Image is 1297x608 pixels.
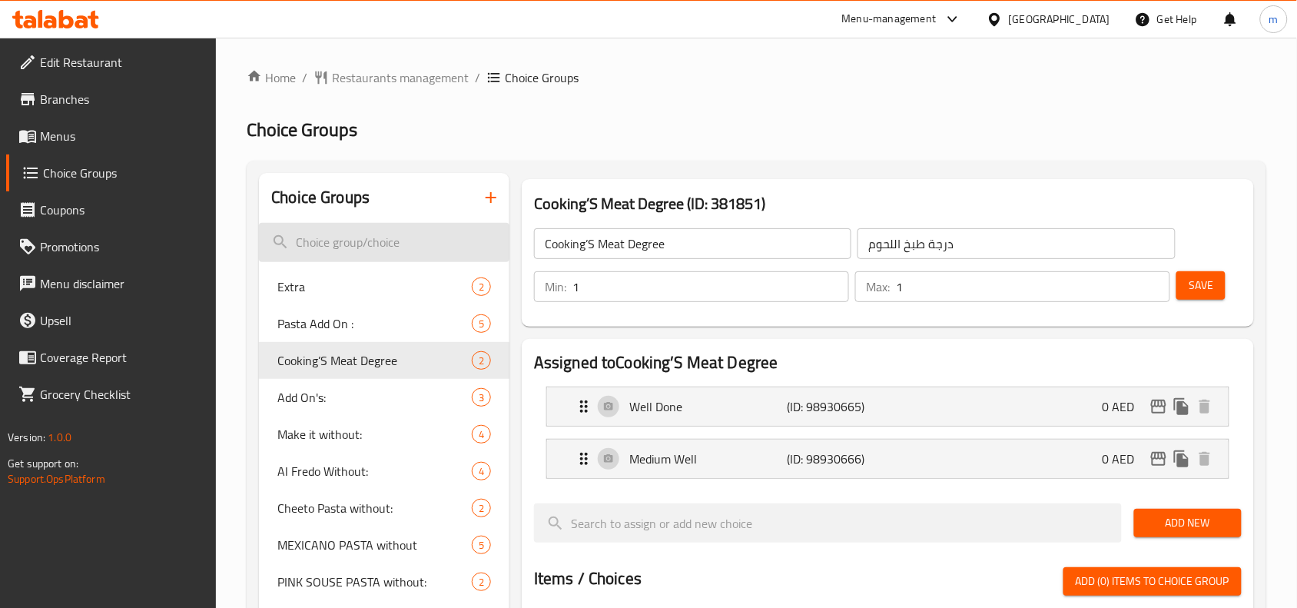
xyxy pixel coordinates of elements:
p: (ID: 98930665) [787,397,892,416]
span: 4 [473,464,490,479]
div: [GEOGRAPHIC_DATA] [1009,11,1110,28]
button: delete [1193,395,1216,418]
a: Upsell [6,302,217,339]
a: Coupons [6,191,217,228]
h2: Items / Choices [534,567,642,590]
a: Coverage Report [6,339,217,376]
div: Choices [472,277,491,296]
div: Make it without:4 [259,416,509,453]
button: duplicate [1170,447,1193,470]
div: Choices [472,425,491,444]
span: Choice Groups [247,112,357,147]
div: Choices [472,314,491,333]
span: PINK SOUSE PASTA without: [277,573,472,591]
span: Cooking’S Meat Degree [277,351,472,370]
div: Choices [472,573,491,591]
div: Expand [547,387,1229,426]
p: Max: [866,277,890,296]
p: 0 AED [1103,397,1147,416]
span: 2 [473,501,490,516]
span: 1.0.0 [48,427,71,447]
span: MEXICANO PASTA without [277,536,472,554]
input: search [534,503,1122,543]
p: Medium Well [629,450,787,468]
span: Al Fredo Without: [277,462,472,480]
a: Home [247,68,296,87]
div: Choices [472,499,491,517]
span: 5 [473,538,490,553]
h3: Cooking’S Meat Degree (ID: 381851) [534,191,1242,216]
nav: breadcrumb [247,68,1266,87]
div: Choices [472,351,491,370]
span: Make it without: [277,425,472,444]
button: Add New [1134,509,1242,537]
li: Expand [534,433,1242,485]
span: Extra [277,277,472,296]
span: Upsell [40,311,204,330]
span: 2 [473,575,490,590]
span: Menus [40,127,204,145]
div: Menu-management [842,10,937,28]
div: Choices [472,536,491,554]
a: Menus [6,118,217,154]
button: Save [1176,271,1226,300]
span: Add On's: [277,388,472,407]
span: Promotions [40,238,204,256]
div: MEXICANO PASTA without5 [259,527,509,563]
button: edit [1147,447,1170,470]
div: Add On's:3 [259,379,509,416]
span: 5 [473,317,490,331]
span: Choice Groups [505,68,579,87]
a: Branches [6,81,217,118]
a: Edit Restaurant [6,44,217,81]
li: Expand [534,380,1242,433]
span: Choice Groups [43,164,204,182]
li: / [302,68,307,87]
a: Restaurants management [313,68,469,87]
div: Al Fredo Without:4 [259,453,509,490]
span: Coupons [40,201,204,219]
a: Choice Groups [6,154,217,191]
button: delete [1193,447,1216,470]
span: Branches [40,90,204,108]
div: Pasta Add On :5 [259,305,509,342]
span: Edit Restaurant [40,53,204,71]
button: Add (0) items to choice group [1063,567,1242,596]
span: Add New [1146,513,1229,533]
span: Pasta Add On : [277,314,472,333]
p: 0 AED [1103,450,1147,468]
span: Get support on: [8,454,78,473]
p: Well Done [629,397,787,416]
h2: Choice Groups [271,186,370,209]
a: Menu disclaimer [6,265,217,302]
span: Restaurants management [332,68,469,87]
span: Cheeto Pasta without: [277,499,472,517]
div: Expand [547,440,1229,478]
span: Add (0) items to choice group [1076,572,1229,591]
p: Min: [545,277,566,296]
span: Menu disclaimer [40,274,204,293]
a: Support.OpsPlatform [8,469,105,489]
a: Promotions [6,228,217,265]
span: m [1269,11,1279,28]
span: Save [1189,276,1213,295]
span: 4 [473,427,490,442]
input: search [259,223,509,262]
span: 2 [473,354,490,368]
span: Version: [8,427,45,447]
button: edit [1147,395,1170,418]
p: (ID: 98930666) [787,450,892,468]
span: 2 [473,280,490,294]
li: / [475,68,480,87]
button: duplicate [1170,395,1193,418]
span: Grocery Checklist [40,385,204,404]
div: Cheeto Pasta without:2 [259,490,509,527]
a: Grocery Checklist [6,376,217,413]
h2: Assigned to Cooking’S Meat Degree [534,351,1242,374]
span: Coverage Report [40,348,204,367]
div: PINK SOUSE PASTA without:2 [259,563,509,600]
div: Extra2 [259,268,509,305]
span: 3 [473,390,490,405]
div: Cooking’S Meat Degree2 [259,342,509,379]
